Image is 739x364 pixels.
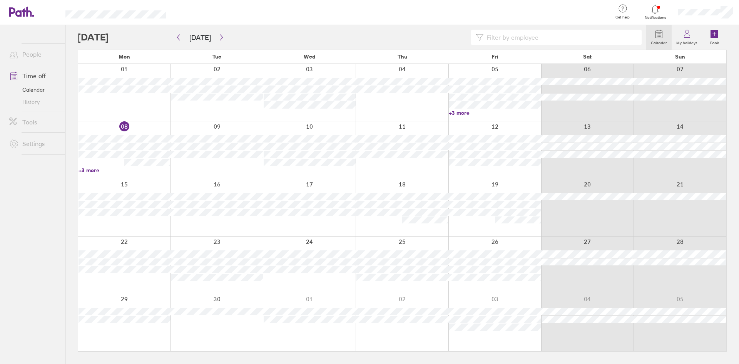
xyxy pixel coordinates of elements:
a: Calendar [3,84,65,96]
span: Tue [212,54,221,60]
a: +3 more [79,167,171,174]
a: People [3,47,65,62]
a: Tools [3,114,65,130]
input: Filter by employee [483,30,637,45]
span: Notifications [643,15,668,20]
span: Mon [119,54,130,60]
a: Time off [3,68,65,84]
a: Notifications [643,4,668,20]
button: [DATE] [183,31,217,44]
a: Settings [3,136,65,151]
a: Book [702,25,727,50]
span: Fri [492,54,498,60]
a: History [3,96,65,108]
a: Calendar [646,25,672,50]
a: My holidays [672,25,702,50]
span: Wed [304,54,315,60]
label: My holidays [672,39,702,45]
label: Calendar [646,39,672,45]
a: +3 more [449,109,541,116]
span: Thu [398,54,407,60]
label: Book [706,39,724,45]
span: Sun [675,54,685,60]
span: Get help [610,15,635,20]
span: Sat [583,54,592,60]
